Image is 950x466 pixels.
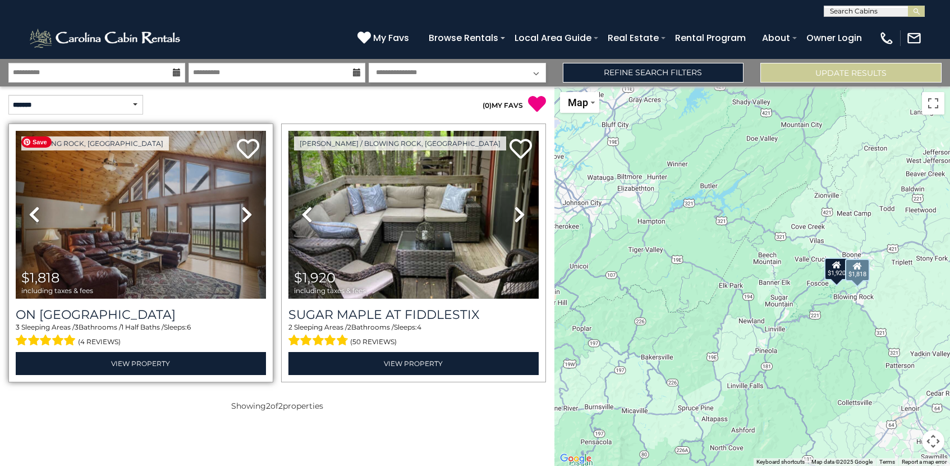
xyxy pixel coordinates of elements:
[669,28,751,48] a: Rental Program
[16,131,266,299] img: thumbnail_166285053.jpeg
[350,335,397,349] span: (50 reviews)
[509,28,597,48] a: Local Area Guide
[21,269,59,286] span: $1,818
[423,28,504,48] a: Browse Rentals
[756,458,805,466] button: Keyboard shortcuts
[485,101,489,109] span: 0
[288,352,539,375] a: View Property
[557,451,594,466] a: Open this area in Google Maps (opens a new window)
[557,451,594,466] img: Google
[811,459,873,465] span: Map data ©2025 Google
[563,63,744,83] a: Refine Search Filters
[294,269,336,286] span: $1,920
[278,401,283,411] span: 2
[824,258,849,280] div: $1,920
[760,63,942,83] button: Update Results
[801,28,868,48] a: Owner Login
[560,92,599,113] button: Change map style
[602,28,664,48] a: Real Estate
[922,92,944,115] button: Toggle fullscreen view
[756,28,796,48] a: About
[16,322,266,349] div: Sleeping Areas / Bathrooms / Sleeps:
[21,136,52,148] span: Save
[568,97,588,108] span: Map
[28,27,183,49] img: White-1-2.png
[21,136,169,150] a: Blowing Rock, [GEOGRAPHIC_DATA]
[21,287,93,294] span: including taxes & fees
[16,307,266,322] h3: On Golden Ridge
[373,31,409,45] span: My Favs
[121,323,164,331] span: 1 Half Baths /
[906,30,922,46] img: mail-regular-white.png
[8,400,546,412] p: Showing of properties
[16,352,266,375] a: View Property
[879,459,895,465] a: Terms (opens in new tab)
[288,323,292,331] span: 2
[922,430,944,453] button: Map camera controls
[294,136,506,150] a: [PERSON_NAME] / Blowing Rock, [GEOGRAPHIC_DATA]
[78,335,121,349] span: (4 reviews)
[237,138,259,162] a: Add to favorites
[845,259,870,281] div: $1,818
[288,131,539,299] img: thumbnail_166624615.jpeg
[483,101,523,109] a: (0)MY FAVS
[483,101,492,109] span: ( )
[357,31,412,45] a: My Favs
[288,307,539,322] a: Sugar Maple at Fiddlestix
[510,138,532,162] a: Add to favorites
[879,30,894,46] img: phone-regular-white.png
[347,323,351,331] span: 2
[288,322,539,349] div: Sleeping Areas / Bathrooms / Sleeps:
[266,401,270,411] span: 2
[902,459,947,465] a: Report a map error
[16,323,20,331] span: 3
[16,307,266,322] a: On [GEOGRAPHIC_DATA]
[417,323,421,331] span: 4
[187,323,191,331] span: 6
[294,287,366,294] span: including taxes & fees
[75,323,79,331] span: 3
